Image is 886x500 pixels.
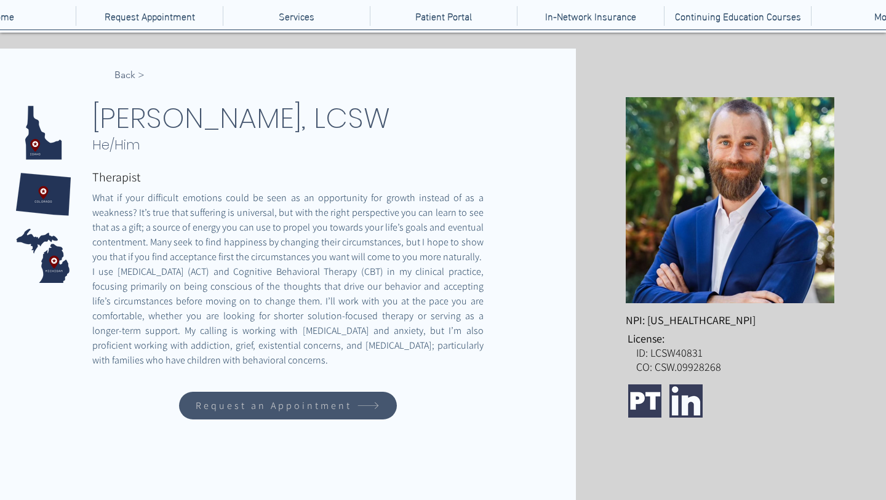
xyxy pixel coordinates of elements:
span: NPI: [US_HEALTHCARE_NPI] [626,313,756,327]
p: Services [273,6,321,26]
p: ID: LCSW40831 CO: CSW.09928268 [636,346,835,374]
span: I use [MEDICAL_DATA] (ACT) and Cognitive Behavioral Therapy (CBT) in my clinical practice, focusi... [92,265,485,367]
div: Services [223,6,370,26]
a: < Back [92,66,145,84]
p: In-Network Insurance [539,6,642,26]
span: License: [628,331,664,346]
span: What if your difficult emotions could be seen as an opportunity for growth instead of as a weakne... [92,191,485,263]
img: Psychology Today Profile Link [628,384,661,418]
a: Continuing Education Courses [664,6,811,26]
span: [PERSON_NAME], LCSW [92,98,390,138]
p: Request Appointment [98,6,201,26]
p: Patient Portal [409,6,478,26]
p: Continuing Education Courses [669,6,807,26]
span: Request an Appointment [196,399,352,412]
span: < Back [114,68,145,82]
img: Facebook Link [711,384,744,418]
span: He/Him [92,135,140,154]
img: Nick Tock, LCSW [626,97,834,303]
a: In-Network Insurance [517,6,664,26]
img: LinkedIn Link [669,384,703,418]
a: Request an Appointment [179,392,397,419]
a: Request Appointment [76,6,223,26]
span: Therapist [92,169,140,185]
a: Patient Portal [370,6,517,26]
